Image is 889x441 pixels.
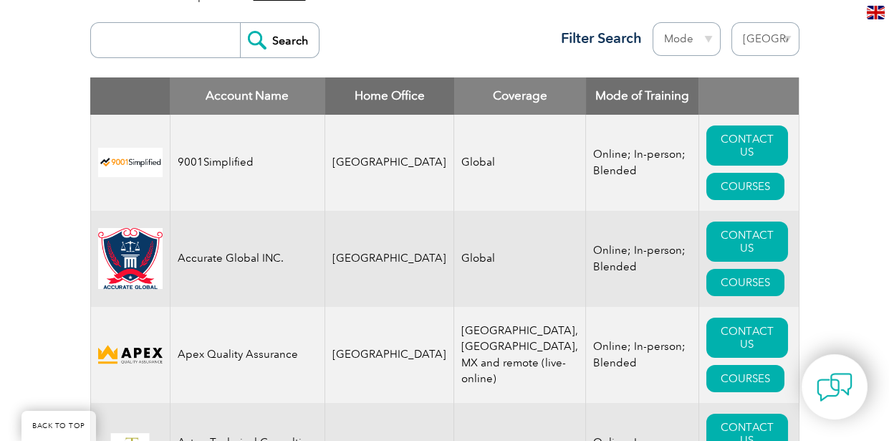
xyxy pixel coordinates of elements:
[170,307,325,403] td: Apex Quality Assurance
[706,125,788,166] a: CONTACT US
[867,6,885,19] img: en
[325,115,454,211] td: [GEOGRAPHIC_DATA]
[586,115,698,211] td: Online; In-person; Blended
[454,115,586,211] td: Global
[586,307,698,403] td: Online; In-person; Blended
[325,307,454,403] td: [GEOGRAPHIC_DATA]
[98,148,163,177] img: 37c9c059-616f-eb11-a812-002248153038-logo.png
[706,222,788,262] a: CONTACT US
[706,365,784,392] a: COURSES
[325,77,454,115] th: Home Office: activate to sort column ascending
[706,173,784,200] a: COURSES
[454,211,586,307] td: Global
[454,307,586,403] td: [GEOGRAPHIC_DATA], [GEOGRAPHIC_DATA], MX and remote (live-online)
[698,77,799,115] th: : activate to sort column ascending
[552,29,642,47] h3: Filter Search
[170,115,325,211] td: 9001Simplified
[325,211,454,307] td: [GEOGRAPHIC_DATA]
[817,369,852,405] img: contact-chat.png
[586,211,698,307] td: Online; In-person; Blended
[170,211,325,307] td: Accurate Global INC.
[240,23,319,57] input: Search
[170,77,325,115] th: Account Name: activate to sort column descending
[706,269,784,296] a: COURSES
[98,343,163,366] img: cdfe6d45-392f-f011-8c4d-000d3ad1ee32-logo.png
[706,318,788,358] a: CONTACT US
[98,228,163,290] img: a034a1f6-3919-f011-998a-0022489685a1-logo.png
[586,77,698,115] th: Mode of Training: activate to sort column ascending
[454,77,586,115] th: Coverage: activate to sort column ascending
[21,411,96,441] a: BACK TO TOP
